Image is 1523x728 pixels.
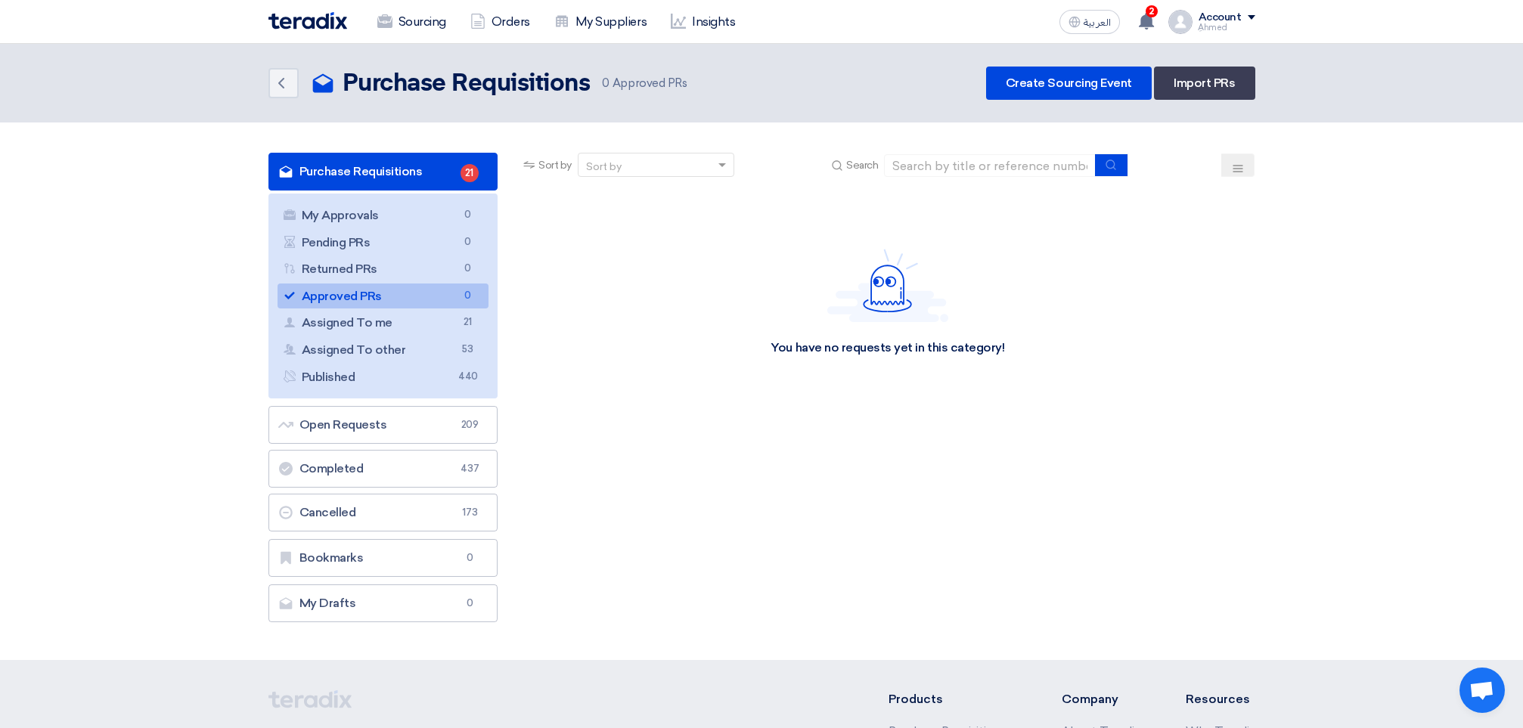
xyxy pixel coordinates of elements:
[1154,67,1255,100] a: Import PRs
[278,283,489,309] a: Approved PRs
[1062,690,1140,708] li: Company
[771,340,1004,356] div: You have no requests yet in this category!
[461,461,479,476] span: 437
[461,164,479,182] span: 21
[602,76,610,90] span: 0
[846,157,878,173] span: Search
[461,550,479,565] span: 0
[268,153,498,191] a: Purchase Requisitions21
[458,5,542,39] a: Orders
[458,288,476,304] span: 0
[268,539,498,577] a: Bookmarks0
[278,256,489,282] a: Returned PRs
[889,690,1016,708] li: Products
[365,5,458,39] a: Sourcing
[1199,11,1242,24] div: Account
[278,364,489,390] a: Published
[458,207,476,223] span: 0
[586,159,622,175] div: Sort by
[542,5,659,39] a: My Suppliers
[602,75,687,92] span: Approved PRs
[458,369,476,385] span: 440
[986,67,1152,100] a: Create Sourcing Event
[278,337,489,363] a: Assigned To other
[461,417,479,432] span: 209
[1459,668,1505,713] a: Open chat
[268,450,498,488] a: Completed437
[1146,5,1158,17] span: 2
[1199,23,1255,32] div: ِAhmed
[884,154,1096,177] input: Search by title or reference number
[268,494,498,531] a: Cancelled173
[1186,690,1255,708] li: Resources
[461,596,479,611] span: 0
[538,157,572,173] span: Sort by
[278,203,489,228] a: My Approvals
[268,406,498,444] a: Open Requests209
[268,584,498,622] a: My Drafts0
[1059,10,1120,34] button: العربية
[278,230,489,256] a: Pending PRs
[827,249,948,322] img: Hello
[461,505,479,520] span: 173
[458,342,476,358] span: 53
[1168,10,1193,34] img: profile_test.png
[268,12,347,29] img: Teradix logo
[458,314,476,330] span: 21
[458,261,476,277] span: 0
[659,5,747,39] a: Insights
[343,69,591,99] h2: Purchase Requisitions
[278,310,489,336] a: Assigned To me
[458,234,476,250] span: 0
[1084,17,1111,28] span: العربية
